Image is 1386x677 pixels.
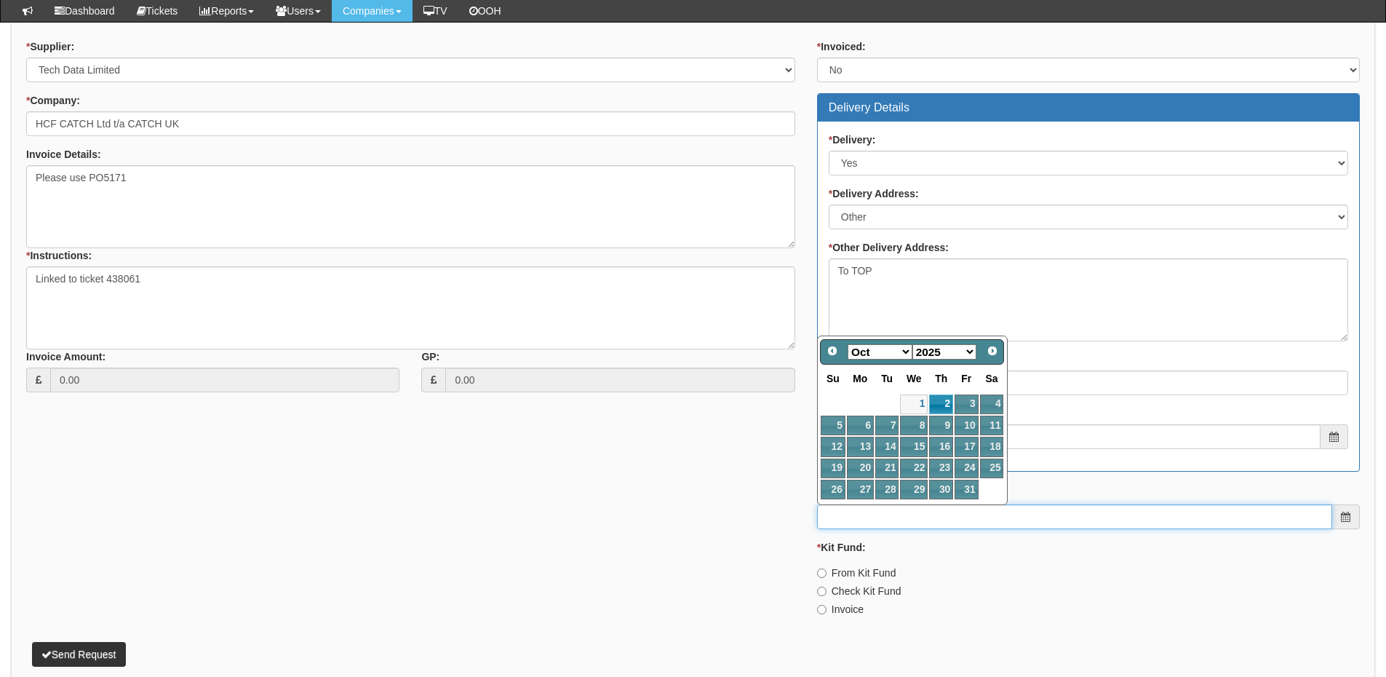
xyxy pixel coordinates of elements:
span: Tuesday [881,373,893,384]
span: Saturday [986,373,998,384]
a: 30 [929,480,953,499]
label: Kit Fund: [817,540,866,555]
a: 25 [980,459,1004,478]
label: Delivery Address: [829,186,919,201]
button: Send Request [32,642,126,667]
a: 23 [929,459,953,478]
label: Supplier: [26,39,74,54]
label: Invoice Details: [26,147,101,162]
a: 28 [875,480,899,499]
a: 6 [847,416,874,435]
label: From Kit Fund [817,566,896,580]
a: 11 [980,416,1004,435]
a: 4 [980,395,1004,414]
a: 9 [929,416,953,435]
a: 14 [875,437,899,456]
a: 2 [929,395,953,414]
span: Wednesday [907,373,922,384]
a: 27 [847,480,874,499]
a: Next [982,341,1003,362]
span: Monday [853,373,867,384]
label: GP: [421,349,439,364]
a: 15 [900,437,928,456]
a: 24 [955,459,978,478]
a: 20 [847,459,874,478]
a: 7 [875,416,899,435]
label: Invoice [817,602,864,617]
label: Invoice Amount: [26,349,105,364]
a: 13 [847,437,874,456]
a: 1 [900,395,928,414]
label: Invoiced: [817,39,866,54]
input: From Kit Fund [817,569,827,578]
label: Delivery: [829,132,876,147]
a: 19 [821,459,845,478]
a: 26 [821,480,845,499]
span: Friday [961,373,971,384]
a: 3 [955,395,978,414]
input: Invoice [817,605,827,614]
h3: Delivery Details [829,101,1348,114]
label: Check Kit Fund [817,584,901,598]
a: 17 [955,437,978,456]
a: 10 [955,416,978,435]
a: 31 [955,480,978,499]
a: 5 [821,416,845,435]
a: 8 [900,416,928,435]
a: 21 [875,459,899,478]
a: 12 [821,437,845,456]
label: Instructions: [26,248,92,263]
span: Next [987,345,998,357]
span: Sunday [827,373,840,384]
a: 22 [900,459,928,478]
input: Check Kit Fund [817,587,827,596]
span: Thursday [935,373,947,384]
label: Company: [26,93,80,108]
span: Prev [827,345,838,357]
a: Prev [822,341,843,362]
a: 16 [929,437,953,456]
a: 29 [900,480,928,499]
label: Other Delivery Address: [829,240,949,255]
a: 18 [980,437,1004,456]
